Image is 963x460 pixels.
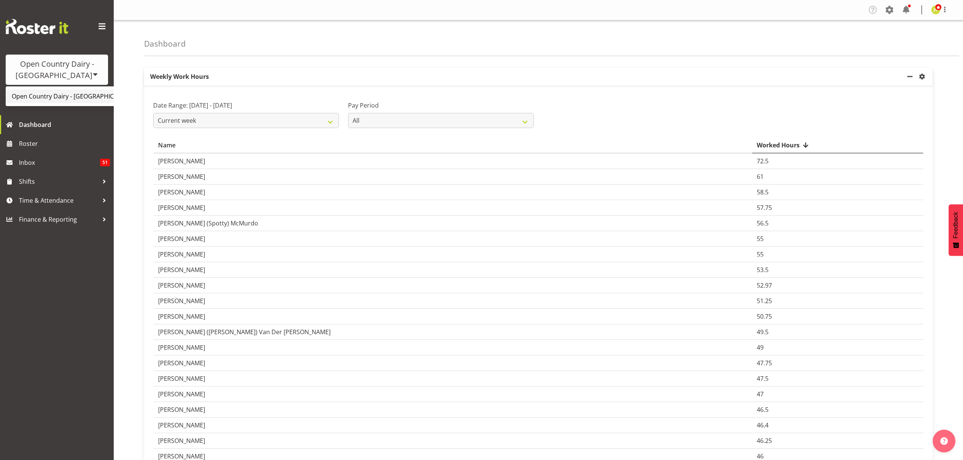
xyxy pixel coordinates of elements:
td: [PERSON_NAME] (Spotty) McMurdo [154,216,752,231]
span: 47.5 [757,374,769,383]
td: [PERSON_NAME] [154,402,752,418]
span: 46.25 [757,437,772,445]
h4: Dashboard [144,39,186,48]
a: minimize [905,67,918,86]
div: Open Country Dairy - [GEOGRAPHIC_DATA] [13,58,100,81]
span: 58.5 [757,188,769,196]
td: [PERSON_NAME] [154,262,752,278]
span: 47 [757,390,764,398]
span: 52.97 [757,281,772,289]
td: [PERSON_NAME] [154,433,752,449]
p: Weekly Work Hours [144,67,905,86]
td: [PERSON_NAME] [154,340,752,355]
span: 50.75 [757,312,772,321]
td: [PERSON_NAME] [154,355,752,371]
img: help-xxl-2.png [940,437,948,445]
label: Date Range: [DATE] - [DATE] [153,101,339,110]
td: [PERSON_NAME] [154,185,752,200]
img: Rosterit website logo [6,19,68,34]
span: 51.25 [757,297,772,305]
span: Roster [19,138,110,149]
span: 46.5 [757,405,769,414]
span: 55 [757,235,764,243]
td: [PERSON_NAME] [154,418,752,433]
span: 57.75 [757,203,772,212]
a: Open Country Dairy - [GEOGRAPHIC_DATA] [6,89,152,103]
span: 51 [100,159,110,166]
span: Feedback [952,212,959,238]
span: 49.5 [757,328,769,336]
img: jessica-greenwood7429.jpg [931,5,940,14]
span: Worked Hours [757,141,800,150]
td: [PERSON_NAME] [154,231,752,247]
td: [PERSON_NAME] [154,371,752,386]
span: 53.5 [757,266,769,274]
td: [PERSON_NAME] [154,169,752,185]
a: settings [918,72,930,81]
span: 55 [757,250,764,258]
span: 49 [757,343,764,352]
span: Dashboard [19,119,110,130]
td: [PERSON_NAME] [154,309,752,324]
button: Feedback - Show survey [949,204,963,256]
td: [PERSON_NAME] [154,293,752,309]
span: Inbox [19,157,100,168]
span: 72.5 [757,157,769,165]
span: 47.75 [757,359,772,367]
td: [PERSON_NAME] [154,278,752,293]
span: 61 [757,172,764,181]
td: [PERSON_NAME] ([PERSON_NAME]) Van Der [PERSON_NAME] [154,324,752,340]
span: Finance & Reporting [19,214,99,225]
span: 46.4 [757,421,769,429]
td: [PERSON_NAME] [154,153,752,169]
span: Name [158,141,176,150]
td: [PERSON_NAME] [154,386,752,402]
td: [PERSON_NAME] [154,200,752,216]
span: Time & Attendance [19,195,99,206]
td: [PERSON_NAME] [154,247,752,262]
span: Shifts [19,176,99,187]
span: 56.5 [757,219,769,227]
label: Pay Period [348,101,534,110]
